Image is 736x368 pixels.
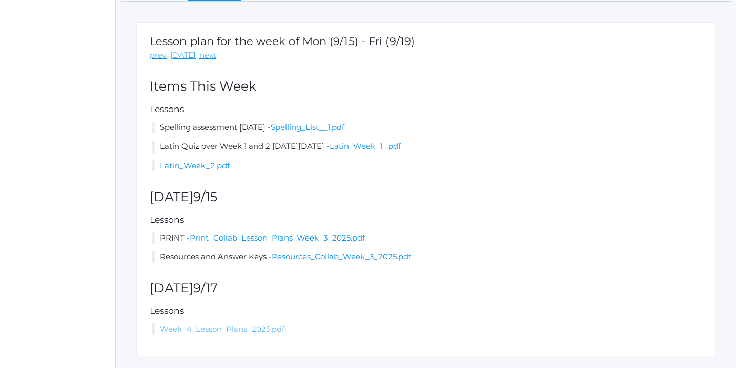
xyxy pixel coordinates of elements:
h5: Lessons [150,215,702,225]
h5: Lessons [150,306,702,316]
a: Week_4_Lesson_Plans_2025.pdf [160,324,284,334]
a: Latin_Week_2.pdf [160,161,230,170]
li: Latin Quiz over Week 1 and 2 [DATE][DATE] - [152,141,702,153]
li: Spelling assessment [DATE] - [152,122,702,134]
a: prev [150,50,167,61]
h2: [DATE] [150,281,702,295]
a: next [199,50,216,61]
h5: Lessons [150,104,702,114]
span: 9/17 [193,280,218,295]
h2: Items This Week [150,79,702,94]
li: Resources and Answer Keys - [152,251,702,263]
h1: Lesson plan for the week of Mon (9/15) - Fri (9/19) [150,35,415,47]
a: Resources_Collab_Week_3_2025.pdf [272,252,411,262]
a: Spelling_List__1.pdf [271,122,344,132]
li: PRINT - [152,232,702,244]
span: 9/15 [193,189,217,204]
a: Print_Collab_Lesson_Plans_Week_3_2025.pdf [190,233,365,243]
h2: [DATE] [150,190,702,204]
a: [DATE] [170,50,196,61]
a: Latin_Week_1_.pdf [330,141,401,151]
